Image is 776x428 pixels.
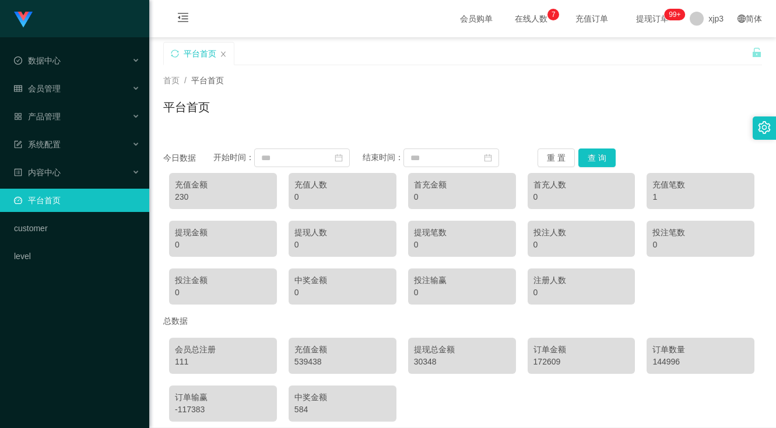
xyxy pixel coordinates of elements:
[533,227,630,239] div: 投注人数
[14,112,22,121] i: 图标: appstore-o
[14,56,22,65] i: 图标: check-circle-o
[538,148,575,167] button: 重 置
[175,239,271,251] div: 0
[630,15,675,23] span: 提现订单
[294,239,391,251] div: 0
[14,84,22,93] i: 图标: table
[184,76,187,85] span: /
[664,9,685,20] sup: 250
[652,344,749,356] div: 订单数量
[163,98,210,116] h1: 平台首页
[758,121,771,134] i: 图标: setting
[191,76,224,85] span: 平台首页
[414,344,510,356] div: 提现总金额
[175,404,271,416] div: -117383
[175,286,271,299] div: 0
[14,217,140,240] a: customer
[533,356,630,368] div: 172609
[752,47,762,58] i: 图标: unlock
[175,356,271,368] div: 111
[570,15,614,23] span: 充值订单
[509,15,553,23] span: 在线人数
[414,191,510,203] div: 0
[163,76,180,85] span: 首页
[14,140,61,149] span: 系统配置
[533,239,630,251] div: 0
[294,286,391,299] div: 0
[414,274,510,286] div: 投注输赢
[14,245,140,268] a: level
[533,274,630,286] div: 注册人数
[184,43,216,65] div: 平台首页
[533,191,630,203] div: 0
[294,404,391,416] div: 584
[652,239,749,251] div: 0
[533,286,630,299] div: 0
[533,179,630,191] div: 首充人数
[414,239,510,251] div: 0
[547,9,559,20] sup: 7
[738,15,746,23] i: 图标: global
[484,154,492,162] i: 图标: calendar
[652,179,749,191] div: 充值笔数
[294,274,391,286] div: 中奖金额
[14,189,140,212] a: 图标: dashboard平台首页
[175,179,271,191] div: 充值金额
[14,168,61,177] span: 内容中心
[163,152,213,164] div: 今日数据
[294,179,391,191] div: 充值人数
[14,168,22,176] i: 图标: profile
[14,84,61,93] span: 会员管理
[578,148,616,167] button: 查 询
[163,310,762,332] div: 总数据
[175,344,271,356] div: 会员总注册
[652,227,749,239] div: 投注笔数
[652,356,749,368] div: 144996
[294,356,391,368] div: 539438
[213,153,254,162] span: 开始时间：
[14,12,33,28] img: logo.9652507e.png
[414,356,510,368] div: 30348
[175,227,271,239] div: 提现金额
[163,1,203,38] i: 图标: menu-fold
[552,9,556,20] p: 7
[533,344,630,356] div: 订单金额
[14,140,22,148] i: 图标: form
[175,274,271,286] div: 投注金额
[294,227,391,239] div: 提现人数
[414,227,510,239] div: 提现笔数
[335,154,343,162] i: 图标: calendar
[294,344,391,356] div: 充值金额
[14,112,61,121] span: 产品管理
[294,191,391,203] div: 0
[14,56,61,65] span: 数据中心
[175,391,271,404] div: 订单输赢
[175,191,271,203] div: 230
[414,286,510,299] div: 0
[414,179,510,191] div: 首充金额
[652,191,749,203] div: 1
[171,49,179,58] i: 图标: sync
[363,153,403,162] span: 结束时间：
[220,51,227,58] i: 图标: close
[294,391,391,404] div: 中奖金额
